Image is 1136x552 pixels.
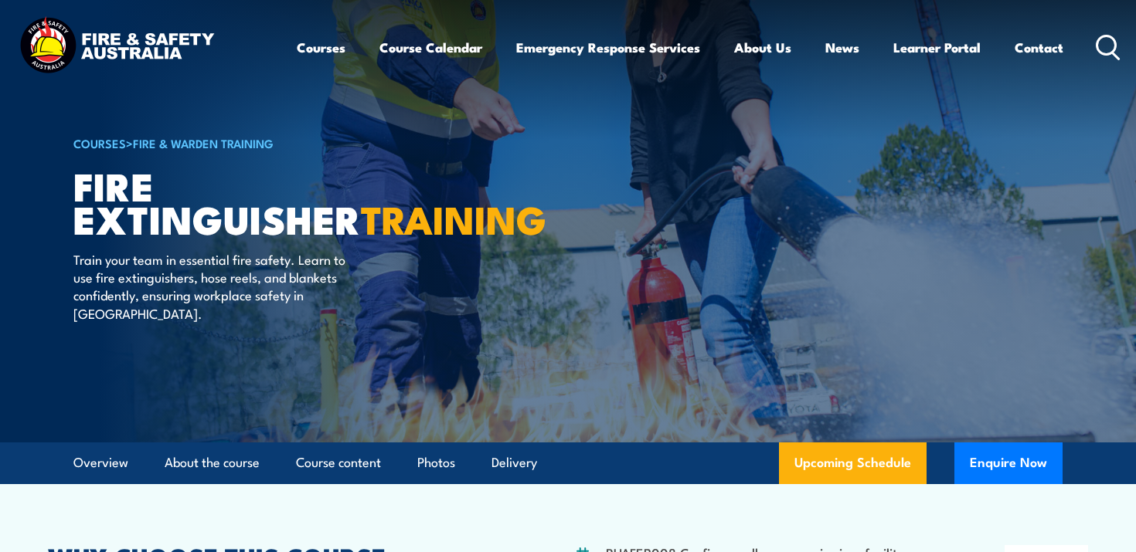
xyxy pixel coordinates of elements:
[379,27,482,68] a: Course Calendar
[825,27,859,68] a: News
[165,442,260,483] a: About the course
[133,134,274,151] a: Fire & Warden Training
[73,134,455,152] h6: >
[361,188,546,248] strong: TRAINING
[417,442,455,483] a: Photos
[73,250,355,323] p: Train your team in essential fire safety. Learn to use fire extinguishers, hose reels, and blanke...
[779,442,927,484] a: Upcoming Schedule
[1015,27,1063,68] a: Contact
[296,442,381,483] a: Course content
[893,27,981,68] a: Learner Portal
[73,134,126,151] a: COURSES
[516,27,700,68] a: Emergency Response Services
[297,27,345,68] a: Courses
[491,442,537,483] a: Delivery
[954,442,1063,484] button: Enquire Now
[73,442,128,483] a: Overview
[73,168,455,235] h1: Fire Extinguisher
[734,27,791,68] a: About Us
